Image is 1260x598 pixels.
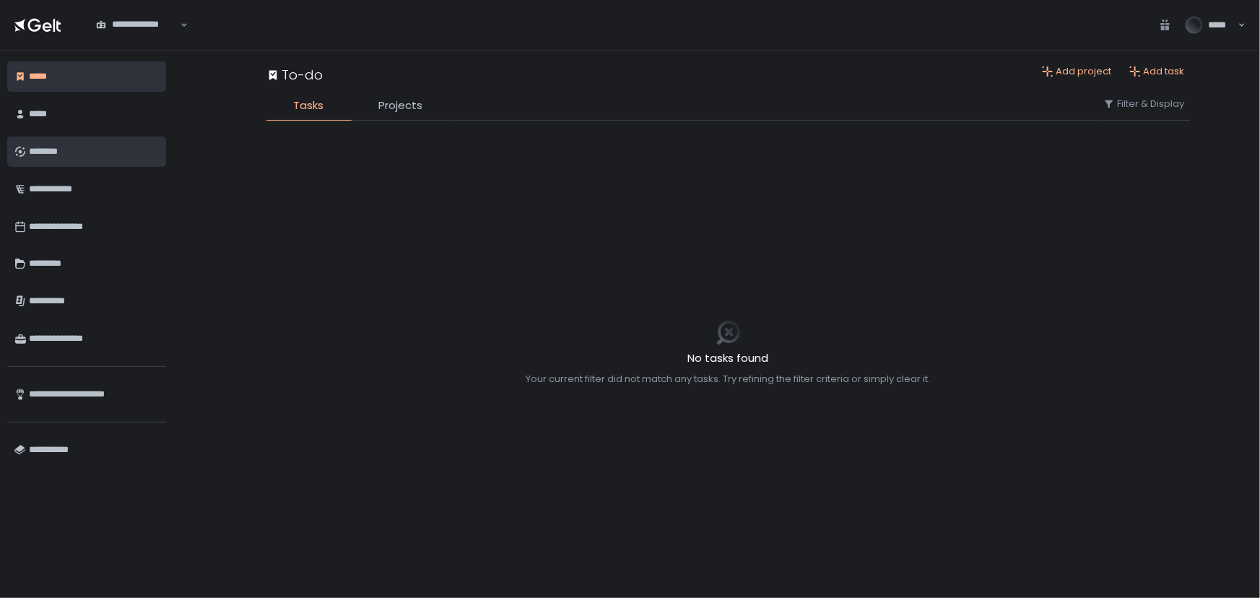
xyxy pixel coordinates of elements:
button: Filter & Display [1103,97,1185,110]
button: Add task [1129,65,1185,78]
span: Tasks [294,97,324,114]
div: Your current filter did not match any tasks. Try refining the filter criteria or simply clear it. [526,373,931,386]
input: Search for option [96,31,179,45]
h2: No tasks found [526,350,931,367]
span: Projects [379,97,423,114]
div: Search for option [87,10,188,40]
div: To-do [266,65,323,84]
button: Add project [1042,65,1112,78]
